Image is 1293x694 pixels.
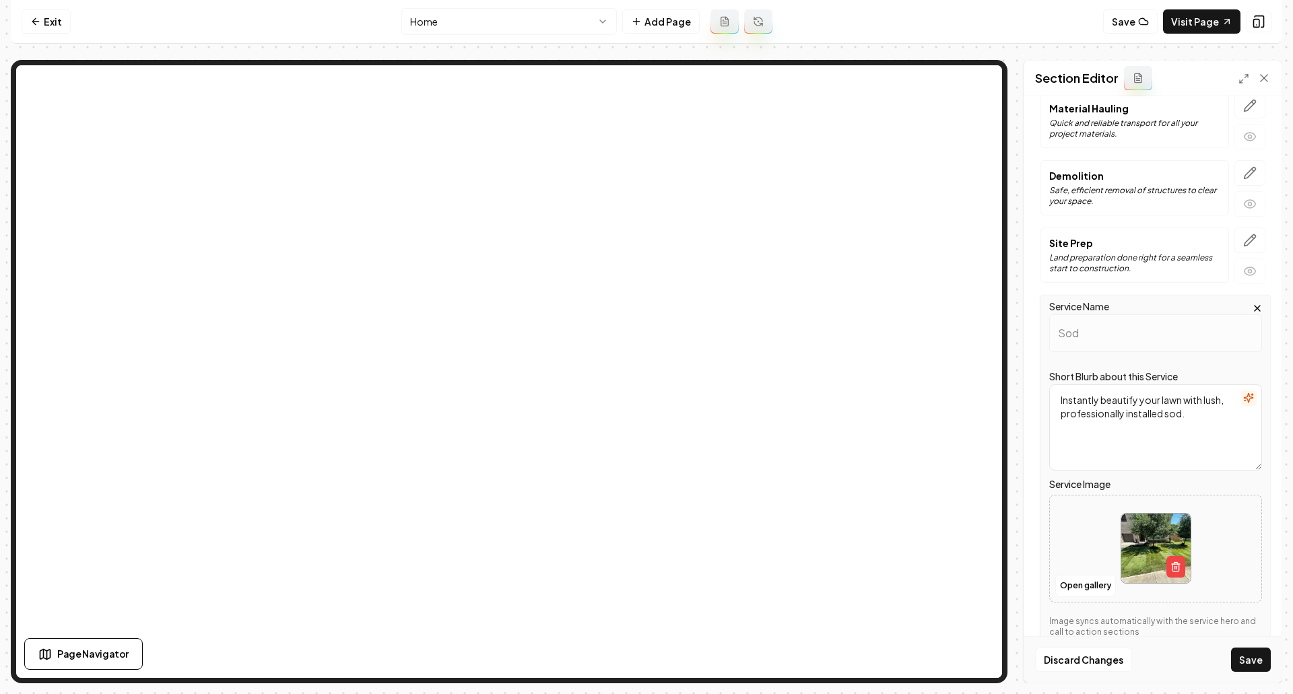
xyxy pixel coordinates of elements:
[1163,9,1240,34] a: Visit Page
[57,647,129,661] span: Page Navigator
[1103,9,1158,34] button: Save
[1055,575,1116,596] button: Open gallery
[22,9,71,34] a: Exit
[24,638,143,670] button: Page Navigator
[1231,648,1271,672] button: Save
[1049,169,1220,182] p: Demolition
[1121,514,1191,583] img: image
[744,9,772,34] button: Regenerate page
[1049,252,1220,274] p: Land preparation done right for a seamless start to construction.
[1049,370,1178,382] label: Short Blurb about this Service
[710,9,739,34] button: Add admin page prompt
[1035,648,1132,672] button: Discard Changes
[1049,314,1262,352] input: Service Name
[1049,118,1220,139] p: Quick and reliable transport for all your project materials.
[1049,476,1262,492] label: Service Image
[1049,102,1220,115] p: Material Hauling
[1049,616,1262,637] p: Image syncs automatically with the service hero and call to action sections
[1049,236,1220,250] p: Site Prep
[1049,185,1220,207] p: Safe, efficient removal of structures to clear your space.
[1049,300,1109,312] label: Service Name
[622,9,700,34] button: Add Page
[1124,66,1152,90] button: Add admin section prompt
[1035,69,1119,88] h2: Section Editor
